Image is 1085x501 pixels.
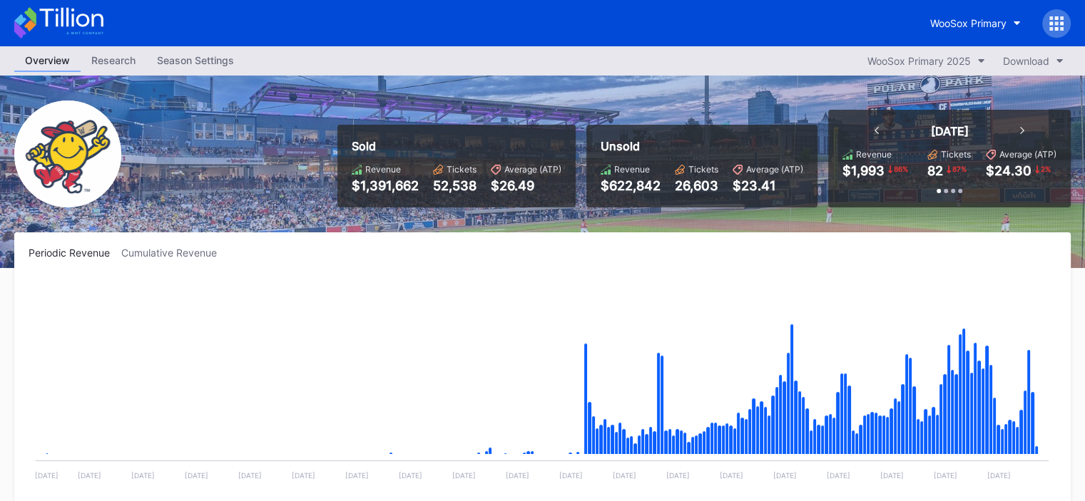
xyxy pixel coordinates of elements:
[986,163,1031,178] div: $24.30
[996,51,1071,71] button: Download
[860,51,992,71] button: WooSox Primary 2025
[688,164,718,175] div: Tickets
[365,164,401,175] div: Revenue
[666,471,690,480] text: [DATE]
[78,471,101,480] text: [DATE]
[559,471,583,480] text: [DATE]
[892,163,910,175] div: 86 %
[131,471,155,480] text: [DATE]
[941,149,971,160] div: Tickets
[185,471,208,480] text: [DATE]
[433,178,477,193] div: 52,538
[146,50,245,72] a: Season Settings
[951,163,968,175] div: 87 %
[746,164,803,175] div: Average (ATP)
[35,471,58,480] text: [DATE]
[29,277,1056,490] svg: Chart title
[930,17,1007,29] div: WooSox Primary
[491,178,561,193] div: $26.49
[614,164,650,175] div: Revenue
[920,10,1031,36] button: WooSox Primary
[452,471,476,480] text: [DATE]
[14,50,81,72] a: Overview
[867,55,971,67] div: WooSox Primary 2025
[999,149,1056,160] div: Average (ATP)
[987,471,1010,480] text: [DATE]
[826,471,850,480] text: [DATE]
[931,124,969,138] div: [DATE]
[842,163,885,178] div: $1,993
[345,471,369,480] text: [DATE]
[399,471,422,480] text: [DATE]
[719,471,743,480] text: [DATE]
[447,164,477,175] div: Tickets
[121,247,228,259] div: Cumulative Revenue
[927,163,943,178] div: 82
[773,471,796,480] text: [DATE]
[506,471,529,480] text: [DATE]
[81,50,146,71] div: Research
[1003,55,1049,67] div: Download
[601,139,803,153] div: Unsold
[880,471,903,480] text: [DATE]
[933,471,957,480] text: [DATE]
[14,100,121,207] img: WooSox_Primary.png
[81,50,146,72] a: Research
[146,50,245,71] div: Season Settings
[675,178,718,193] div: 26,603
[352,178,419,193] div: $1,391,662
[613,471,636,480] text: [DATE]
[29,247,121,259] div: Periodic Revenue
[504,164,561,175] div: Average (ATP)
[1039,163,1052,175] div: 2 %
[733,178,803,193] div: $23.41
[601,178,661,193] div: $622,842
[856,149,892,160] div: Revenue
[292,471,315,480] text: [DATE]
[238,471,262,480] text: [DATE]
[352,139,561,153] div: Sold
